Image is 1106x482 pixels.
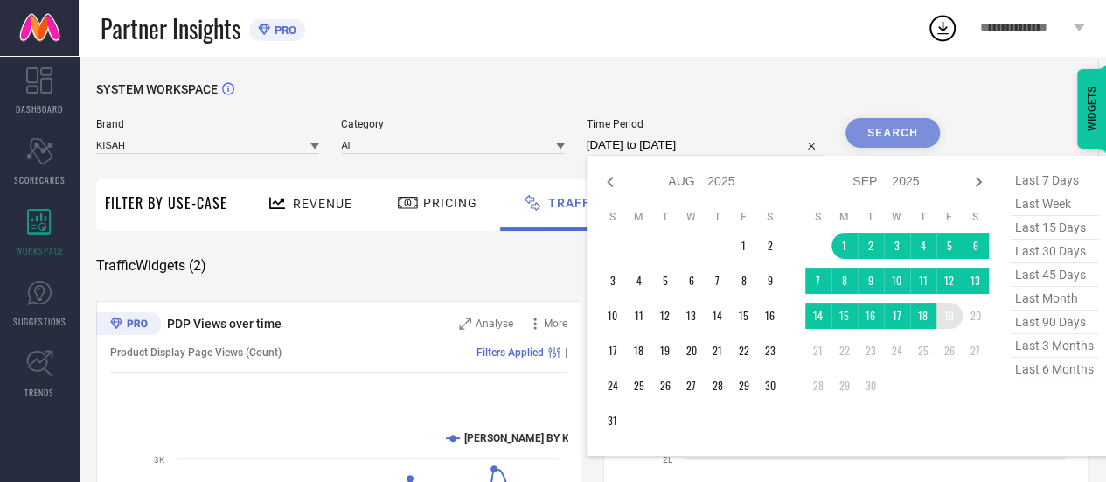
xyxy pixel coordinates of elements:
[476,346,544,359] span: Filters Applied
[927,12,958,44] div: Open download list
[936,303,963,329] td: Fri Sep 19 2025
[1011,169,1098,192] span: last 7 days
[96,312,161,339] div: Premium
[805,303,831,329] td: Sun Sep 14 2025
[936,338,963,364] td: Fri Sep 26 2025
[757,268,783,294] td: Sat Aug 09 2025
[626,210,652,224] th: Monday
[858,268,884,294] td: Tue Sep 09 2025
[884,338,910,364] td: Wed Sep 24 2025
[652,210,678,224] th: Tuesday
[678,210,705,224] th: Wednesday
[96,82,218,96] span: SYSTEM WORKSPACE
[936,268,963,294] td: Fri Sep 12 2025
[963,303,989,329] td: Sat Sep 20 2025
[1011,311,1098,334] span: last 90 days
[1011,287,1098,311] span: last month
[476,318,513,330] span: Analyse
[678,268,705,294] td: Wed Aug 06 2025
[101,10,240,46] span: Partner Insights
[14,173,66,186] span: SCORECARDS
[270,24,296,37] span: PRO
[757,233,783,259] td: Sat Aug 02 2025
[831,303,858,329] td: Mon Sep 15 2025
[1011,216,1098,240] span: last 15 days
[731,233,757,259] td: Fri Aug 01 2025
[548,196,603,210] span: Traffic
[678,373,705,399] td: Wed Aug 27 2025
[858,373,884,399] td: Tue Sep 30 2025
[341,118,564,130] span: Category
[1011,263,1098,287] span: last 45 days
[831,373,858,399] td: Mon Sep 29 2025
[652,373,678,399] td: Tue Aug 26 2025
[544,318,567,330] span: More
[963,338,989,364] td: Sat Sep 27 2025
[705,210,731,224] th: Thursday
[96,257,206,275] span: Traffic Widgets ( 2 )
[293,197,352,211] span: Revenue
[705,338,731,364] td: Thu Aug 21 2025
[1011,192,1098,216] span: last week
[963,268,989,294] td: Sat Sep 13 2025
[731,268,757,294] td: Fri Aug 08 2025
[96,118,319,130] span: Brand
[16,244,64,257] span: WORKSPACE
[831,233,858,259] td: Mon Sep 01 2025
[884,303,910,329] td: Wed Sep 17 2025
[936,233,963,259] td: Fri Sep 05 2025
[910,268,936,294] td: Thu Sep 11 2025
[652,303,678,329] td: Tue Aug 12 2025
[831,210,858,224] th: Monday
[154,455,165,465] text: 3K
[884,268,910,294] td: Wed Sep 10 2025
[963,233,989,259] td: Sat Sep 06 2025
[705,373,731,399] td: Thu Aug 28 2025
[652,268,678,294] td: Tue Aug 05 2025
[705,268,731,294] td: Thu Aug 07 2025
[731,338,757,364] td: Fri Aug 22 2025
[464,432,593,444] text: [PERSON_NAME] BY KISAH
[565,346,567,359] span: |
[831,338,858,364] td: Mon Sep 22 2025
[805,210,831,224] th: Sunday
[678,338,705,364] td: Wed Aug 20 2025
[626,373,652,399] td: Mon Aug 25 2025
[13,315,66,328] span: SUGGESTIONS
[587,135,824,156] input: Select time period
[167,317,282,331] span: PDP Views over time
[757,210,783,224] th: Saturday
[1011,334,1098,358] span: last 3 months
[831,268,858,294] td: Mon Sep 08 2025
[910,210,936,224] th: Thursday
[757,338,783,364] td: Sat Aug 23 2025
[884,210,910,224] th: Wednesday
[626,338,652,364] td: Mon Aug 18 2025
[24,386,54,399] span: TRENDS
[805,373,831,399] td: Sun Sep 28 2025
[600,268,626,294] td: Sun Aug 03 2025
[626,303,652,329] td: Mon Aug 11 2025
[600,303,626,329] td: Sun Aug 10 2025
[858,210,884,224] th: Tuesday
[705,303,731,329] td: Thu Aug 14 2025
[805,338,831,364] td: Sun Sep 21 2025
[884,233,910,259] td: Wed Sep 03 2025
[757,373,783,399] td: Sat Aug 30 2025
[600,171,621,192] div: Previous month
[963,210,989,224] th: Saturday
[858,233,884,259] td: Tue Sep 02 2025
[731,373,757,399] td: Fri Aug 29 2025
[1011,240,1098,263] span: last 30 days
[105,192,227,213] span: Filter By Use-Case
[600,210,626,224] th: Sunday
[936,210,963,224] th: Friday
[652,338,678,364] td: Tue Aug 19 2025
[600,373,626,399] td: Sun Aug 24 2025
[663,455,673,465] text: 2L
[1011,358,1098,381] span: last 6 months
[731,303,757,329] td: Fri Aug 15 2025
[910,233,936,259] td: Thu Sep 04 2025
[731,210,757,224] th: Friday
[910,338,936,364] td: Thu Sep 25 2025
